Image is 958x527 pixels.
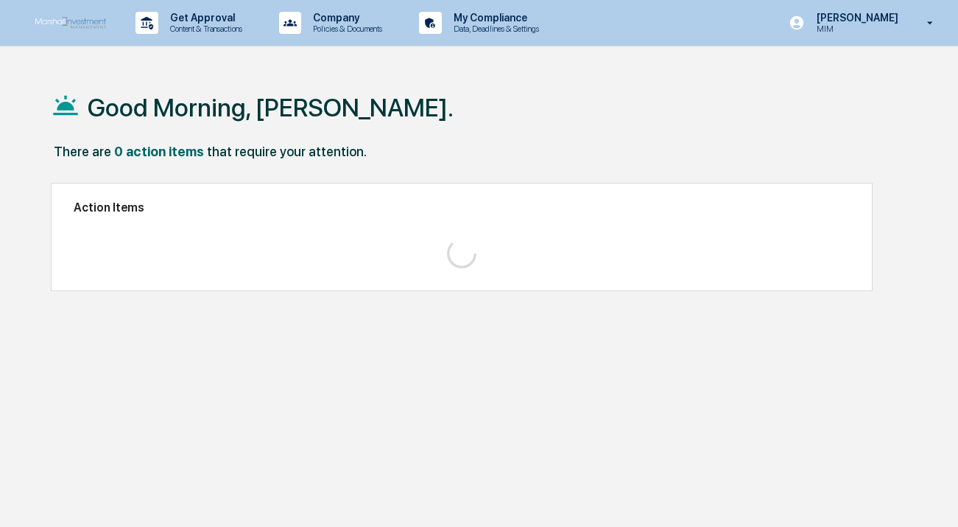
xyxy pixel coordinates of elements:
[442,24,546,34] p: Data, Deadlines & Settings
[301,12,390,24] p: Company
[805,12,906,24] p: [PERSON_NAME]
[158,12,250,24] p: Get Approval
[35,17,106,29] img: logo
[207,144,367,159] div: that require your attention.
[54,144,111,159] div: There are
[114,144,204,159] div: 0 action items
[88,93,454,122] h1: Good Morning, [PERSON_NAME].
[158,24,250,34] p: Content & Transactions
[805,24,906,34] p: MIM
[301,24,390,34] p: Policies & Documents
[74,200,850,214] h2: Action Items
[442,12,546,24] p: My Compliance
